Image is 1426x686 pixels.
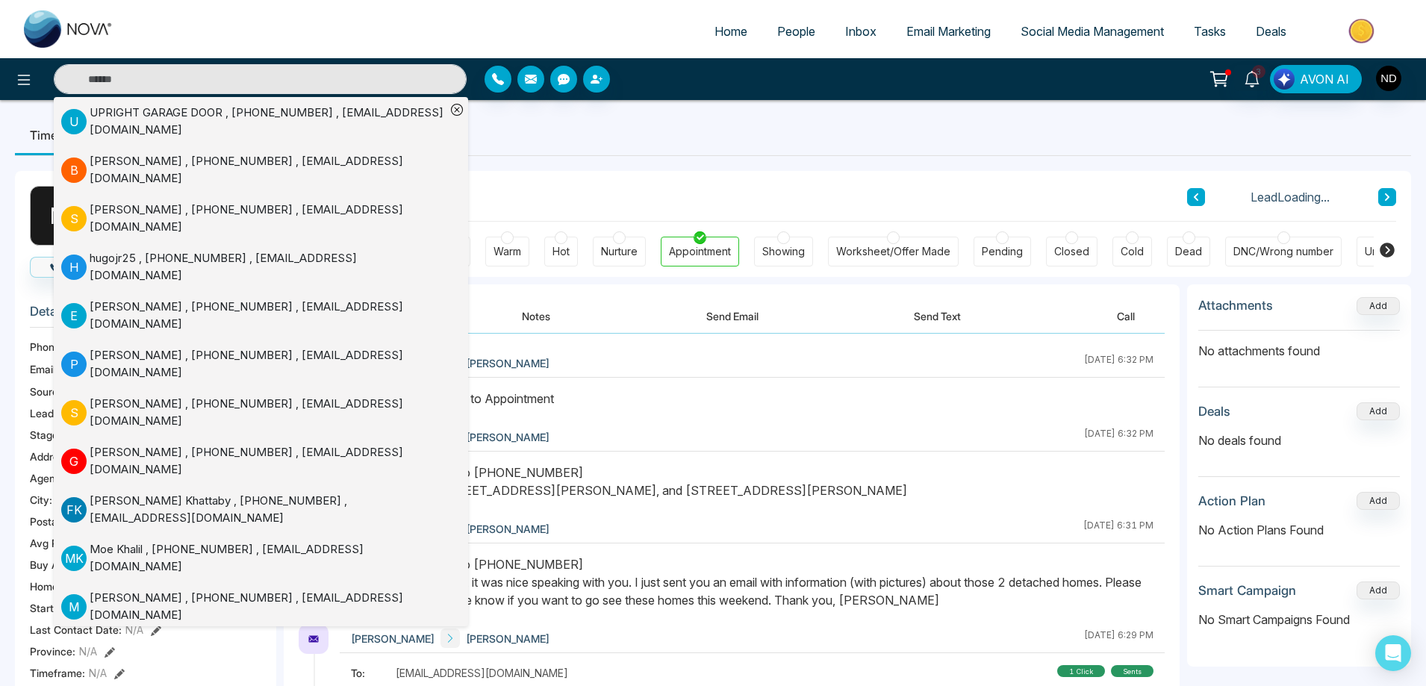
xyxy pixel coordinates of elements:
div: 1 click [1057,665,1105,677]
div: [PERSON_NAME] , [PHONE_NUMBER] , [EMAIL_ADDRESS][DOMAIN_NAME] [90,590,446,623]
div: [PERSON_NAME] Khattaby , [PHONE_NUMBER] , [EMAIL_ADDRESS][DOMAIN_NAME] [90,493,446,526]
span: Postal Code : [30,514,91,529]
div: hugojr25 , [PHONE_NUMBER] , [EMAIL_ADDRESS][DOMAIN_NAME] [90,250,446,284]
p: h [61,255,87,280]
p: G [61,449,87,474]
p: S [61,206,87,231]
span: [EMAIL_ADDRESS][DOMAIN_NAME] [396,665,568,681]
span: Avg Property Price : [30,535,124,551]
span: Email: [30,361,58,377]
span: Inbox [845,24,877,39]
span: [PERSON_NAME] [466,429,549,445]
p: No Action Plans Found [1198,521,1400,539]
span: Address: [30,449,94,464]
p: S [61,400,87,425]
span: People [777,24,815,39]
p: No attachments found [1198,331,1400,360]
span: Agent: [30,470,62,486]
span: Stage: [30,427,61,443]
h3: Details [30,304,261,327]
div: Hot [552,244,570,259]
a: Home [700,17,762,46]
button: Add [1357,297,1400,315]
h3: Action Plan [1198,493,1265,508]
span: Phone: [30,339,63,355]
img: User Avatar [1376,66,1401,91]
span: N/A [79,643,97,659]
span: [PERSON_NAME] [466,355,549,371]
a: Social Media Management [1006,17,1179,46]
div: Cold [1121,244,1144,259]
p: No Smart Campaigns Found [1198,611,1400,629]
p: P [61,352,87,377]
span: N/A [89,665,107,681]
span: To: [351,665,396,681]
span: Province : [30,643,75,659]
div: [PERSON_NAME] , [PHONE_NUMBER] , [EMAIL_ADDRESS][DOMAIN_NAME] [90,202,446,235]
span: AVON AI [1300,70,1349,88]
span: N/A [125,622,143,637]
span: Email Marketing [906,24,991,39]
p: M [61,594,87,620]
button: Add [1357,581,1400,599]
a: Email Marketing [891,17,1006,46]
div: [PERSON_NAME] , [PHONE_NUMBER] , [EMAIL_ADDRESS][DOMAIN_NAME] [90,444,446,478]
button: Add [1357,492,1400,510]
div: Closed [1054,244,1089,259]
img: Market-place.gif [1309,14,1417,48]
p: B [61,158,87,183]
button: Add [1357,402,1400,420]
p: F K [61,497,87,523]
p: No deals found [1198,431,1400,449]
a: People [762,17,830,46]
img: Lead Flow [1274,69,1295,90]
a: Tasks [1179,17,1241,46]
span: [PERSON_NAME] [466,631,549,646]
div: Appointment [669,244,731,259]
button: Send Text [884,299,991,333]
p: M K [61,546,87,571]
img: Nova CRM Logo [24,10,113,48]
div: [DATE] 6:32 PM [1084,427,1153,446]
div: M [30,186,90,246]
p: U [61,109,87,134]
div: [PERSON_NAME] , [PHONE_NUMBER] , [EMAIL_ADDRESS][DOMAIN_NAME] [90,299,446,332]
div: Moe Khalil , [PHONE_NUMBER] , [EMAIL_ADDRESS][DOMAIN_NAME] [90,541,446,575]
span: Start Date : [30,600,83,616]
a: Inbox [830,17,891,46]
button: Notes [492,299,580,333]
span: [PERSON_NAME] [466,521,549,537]
span: 3 [1252,65,1265,78]
button: Send Email [676,299,788,333]
span: Home Type : [30,579,88,594]
div: Pending [982,244,1023,259]
span: Deals [1256,24,1286,39]
div: sents [1111,665,1153,677]
span: Timeframe : [30,665,85,681]
li: Timeline [15,115,92,155]
span: Lead Type: [30,405,84,421]
h3: Deals [1198,404,1230,419]
div: Showing [762,244,805,259]
div: [PERSON_NAME] , [PHONE_NUMBER] , [EMAIL_ADDRESS][DOMAIN_NAME] [90,153,446,187]
span: Last Contact Date : [30,622,122,637]
div: Nurture [601,244,638,259]
button: Call [30,257,102,278]
div: Worksheet/Offer Made [836,244,950,259]
span: Tasks [1194,24,1226,39]
div: Open Intercom Messenger [1375,635,1411,671]
h3: Attachments [1198,298,1273,313]
span: [PERSON_NAME] [351,631,435,646]
span: Lead Loading... [1251,188,1330,206]
button: AVON AI [1270,65,1362,93]
span: Home [714,24,747,39]
div: UPRIGHT GARAGE DOOR , [PHONE_NUMBER] , [EMAIL_ADDRESS][DOMAIN_NAME] [90,105,446,138]
a: Deals [1241,17,1301,46]
div: Dead [1175,244,1202,259]
div: Unspecified [1365,244,1425,259]
div: Warm [494,244,521,259]
span: Add [1357,299,1400,311]
div: [DATE] 6:32 PM [1084,353,1153,372]
div: [PERSON_NAME] , [PHONE_NUMBER] , [EMAIL_ADDRESS][DOMAIN_NAME] [90,347,446,381]
div: [DATE] 6:31 PM [1083,519,1153,538]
